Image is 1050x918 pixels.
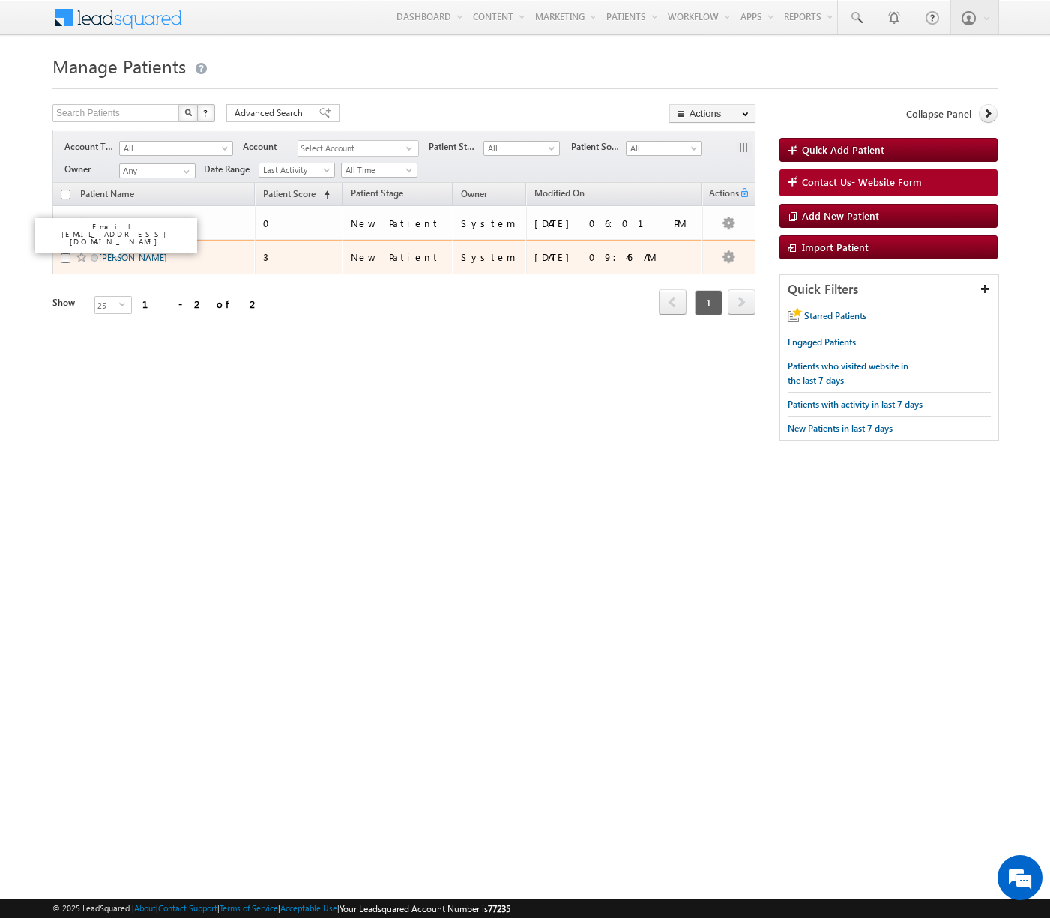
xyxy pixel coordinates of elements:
[95,297,119,313] span: 25
[351,187,403,199] span: Patient Stage
[788,423,893,434] span: New Patients in last 7 days
[263,217,337,230] div: 0
[695,290,722,315] span: 1
[41,223,191,245] p: Email: [EMAIL_ADDRESS][DOMAIN_NAME]
[788,336,856,348] span: Engaged Patients
[318,189,330,201] span: (sorted ascending)
[669,104,755,123] button: Actions
[120,142,223,155] span: All
[534,250,696,264] div: [DATE] 09:46 AM
[235,106,307,120] span: Advanced Search
[461,250,519,264] div: System
[534,217,696,230] div: [DATE] 06:01 PM
[728,289,755,315] span: next
[351,217,446,230] div: New Patient
[659,291,687,315] a: prev
[780,275,998,304] div: Quick Filters
[343,185,411,205] a: Patient Stage
[263,188,316,199] span: Patient Score
[119,163,196,178] input: Type to Search
[788,399,923,410] span: Patients with activity in last 7 days
[571,140,626,154] span: Patient Source
[64,163,119,176] span: Owner
[203,106,210,119] span: ?
[788,360,908,386] span: Patients who visited website in the last 7 days
[802,175,922,189] span: Contact Us- Website Form
[342,163,413,177] span: All Time
[703,185,739,205] span: Actions
[263,250,337,264] div: 3
[134,903,156,913] a: About
[197,104,215,122] button: ?
[659,289,687,315] span: prev
[802,241,869,253] span: Import Patient
[906,107,971,121] span: Collapse Panel
[429,140,483,154] span: Patient Stage
[64,140,119,154] span: Account Type
[802,143,884,156] span: Quick Add Patient
[175,164,194,179] a: Show All Items
[61,190,70,199] input: Check all records
[340,903,510,914] span: Your Leadsquared Account Number is
[298,141,406,157] span: Select Account
[280,903,337,913] a: Acceptable Use
[461,217,519,230] div: System
[298,140,419,157] div: Select Account
[73,186,142,205] a: Patient Name
[484,142,555,155] span: All
[406,145,418,151] span: select
[259,163,331,177] span: Last Activity
[243,140,298,154] span: Account
[483,141,560,156] a: All
[351,250,446,264] div: New Patient
[119,301,131,307] span: select
[256,185,337,205] a: Patient Score (sorted ascending)
[461,188,487,199] span: Owner
[534,187,585,199] span: Modified On
[259,163,335,178] a: Last Activity
[527,185,592,205] a: Modified On
[52,902,510,916] span: © 2025 LeadSquared | | | | |
[52,296,82,309] div: Show
[626,141,702,156] a: All
[142,295,260,312] div: 1 - 2 of 2
[728,291,755,315] a: next
[779,169,998,196] a: Contact Us- Website Form
[802,209,879,222] span: Add New Patient
[52,54,186,78] span: Manage Patients
[99,252,167,263] a: [PERSON_NAME]
[488,903,510,914] span: 77235
[204,163,259,176] span: Date Range
[627,142,698,155] span: All
[119,141,233,156] a: All
[804,310,866,321] span: Starred Patients
[220,903,278,913] a: Terms of Service
[158,903,217,913] a: Contact Support
[341,163,417,178] a: All Time
[184,109,192,116] img: Search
